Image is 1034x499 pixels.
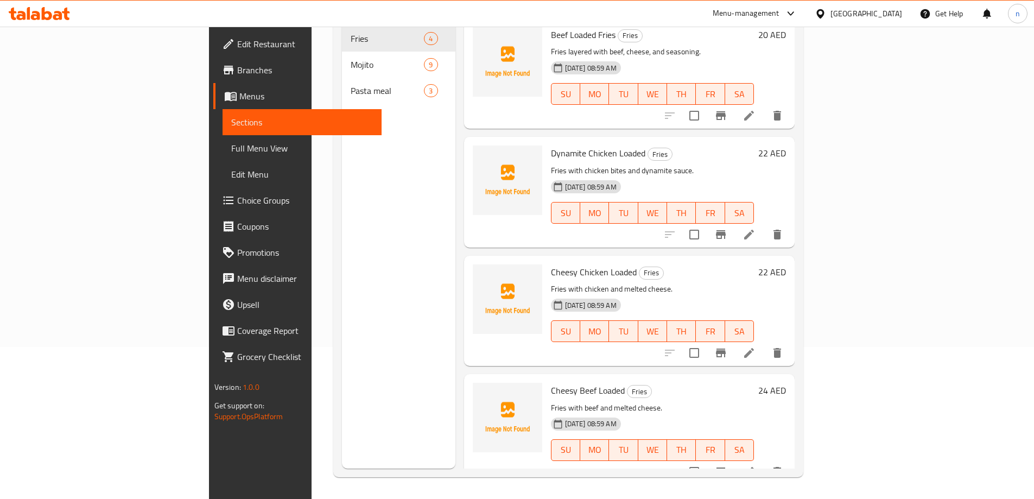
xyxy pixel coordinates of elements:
div: Pasta meal [351,84,424,97]
span: Grocery Checklist [237,350,373,363]
button: WE [638,83,667,105]
a: Edit Restaurant [213,31,382,57]
img: Cheesy Beef Loaded [473,383,542,452]
span: MO [585,205,605,221]
span: FR [700,324,720,339]
p: Fries with chicken and melted cheese. [551,282,754,296]
button: SA [725,320,754,342]
div: Pasta meal3 [342,78,455,104]
a: Edit menu item [743,109,756,122]
span: MO [585,442,605,458]
span: Menu disclaimer [237,272,373,285]
nav: Menu sections [342,21,455,108]
button: delete [764,103,790,129]
button: MO [580,439,609,461]
div: [GEOGRAPHIC_DATA] [830,8,902,20]
span: Mojito [351,58,424,71]
button: FR [696,320,725,342]
span: Select to update [683,104,706,127]
span: TH [671,86,692,102]
span: Cheesy Beef Loaded [551,382,625,399]
span: WE [643,86,663,102]
button: TH [667,439,696,461]
span: Edit Restaurant [237,37,373,50]
button: Branch-specific-item [708,340,734,366]
span: TH [671,442,692,458]
button: TH [667,320,696,342]
span: Choice Groups [237,194,373,207]
a: Promotions [213,239,382,266]
span: 1.0.0 [243,380,259,394]
button: FR [696,83,725,105]
span: SU [556,324,576,339]
button: FR [696,439,725,461]
button: Branch-specific-item [708,103,734,129]
span: FR [700,442,720,458]
span: Get support on: [214,399,264,413]
span: Upsell [237,298,373,311]
span: Fries [627,386,651,398]
span: TH [671,205,692,221]
a: Edit menu item [743,346,756,359]
div: Fries4 [342,26,455,52]
div: Fries [627,385,652,398]
button: SA [725,83,754,105]
span: Beef Loaded Fries [551,27,616,43]
a: Full Menu View [223,135,382,161]
button: TH [667,202,696,224]
div: Fries [351,32,424,45]
span: MO [585,86,605,102]
span: 4 [424,34,437,44]
div: Mojito9 [342,52,455,78]
span: Version: [214,380,241,394]
a: Edit menu item [743,465,756,478]
div: items [424,58,437,71]
button: delete [764,222,790,248]
span: WE [643,324,663,339]
div: Fries [618,29,643,42]
button: SU [551,202,580,224]
a: Grocery Checklist [213,344,382,370]
button: SA [725,439,754,461]
span: SA [729,86,750,102]
span: SA [729,442,750,458]
a: Coupons [213,213,382,239]
span: FR [700,205,720,221]
a: Branches [213,57,382,83]
button: SA [725,202,754,224]
img: Cheesy Chicken Loaded [473,264,542,334]
span: TU [613,324,633,339]
p: Fries with chicken bites and dynamite sauce. [551,164,754,178]
button: Branch-specific-item [708,459,734,485]
span: [DATE] 08:59 AM [561,419,621,429]
span: TU [613,86,633,102]
span: [DATE] 08:59 AM [561,182,621,192]
a: Choice Groups [213,187,382,213]
img: Dynamite Chicken Loaded [473,146,542,215]
button: TU [609,320,638,342]
span: SU [556,205,576,221]
div: Fries [639,267,664,280]
div: items [424,84,437,97]
span: Promotions [237,246,373,259]
div: Fries [648,148,673,161]
span: TU [613,205,633,221]
span: [DATE] 08:59 AM [561,300,621,311]
a: Sections [223,109,382,135]
span: SU [556,86,576,102]
div: Menu-management [713,7,779,20]
a: Upsell [213,292,382,318]
button: TH [667,83,696,105]
a: Edit menu item [743,228,756,241]
span: 9 [424,60,437,70]
button: MO [580,320,609,342]
span: Sections [231,116,373,129]
span: SU [556,442,576,458]
a: Coverage Report [213,318,382,344]
span: TH [671,324,692,339]
h6: 22 AED [758,264,786,280]
span: SA [729,205,750,221]
button: WE [638,202,667,224]
span: Menus [239,90,373,103]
